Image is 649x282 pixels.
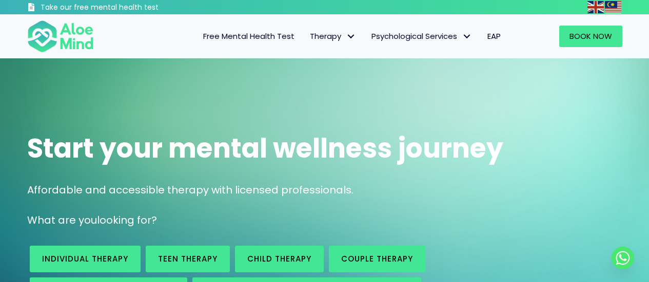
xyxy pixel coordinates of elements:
span: Therapy: submenu [344,29,359,44]
a: TherapyTherapy: submenu [302,26,364,47]
span: Individual therapy [42,253,128,264]
span: Psychological Services [371,31,472,41]
span: Psychological Services: submenu [460,29,475,44]
span: looking for? [97,213,157,227]
a: Couple therapy [329,246,425,272]
img: Aloe mind Logo [27,19,94,53]
p: Affordable and accessible therapy with licensed professionals. [27,183,622,198]
span: Child Therapy [247,253,311,264]
span: What are you [27,213,97,227]
a: Child Therapy [235,246,324,272]
a: Book Now [559,26,622,47]
a: EAP [480,26,508,47]
a: Psychological ServicesPsychological Services: submenu [364,26,480,47]
h3: Take our free mental health test [41,3,213,13]
a: Whatsapp [612,247,634,269]
span: Book Now [569,31,612,41]
a: Teen Therapy [146,246,230,272]
a: Malay [605,1,622,13]
nav: Menu [107,26,508,47]
img: ms [605,1,621,13]
span: Free Mental Health Test [203,31,294,41]
img: en [587,1,604,13]
span: Start your mental wellness journey [27,129,503,167]
a: Take our free mental health test [27,3,213,14]
span: Couple therapy [341,253,413,264]
span: Therapy [310,31,356,41]
span: EAP [487,31,501,41]
span: Teen Therapy [158,253,218,264]
a: English [587,1,605,13]
a: Free Mental Health Test [195,26,302,47]
a: Individual therapy [30,246,141,272]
